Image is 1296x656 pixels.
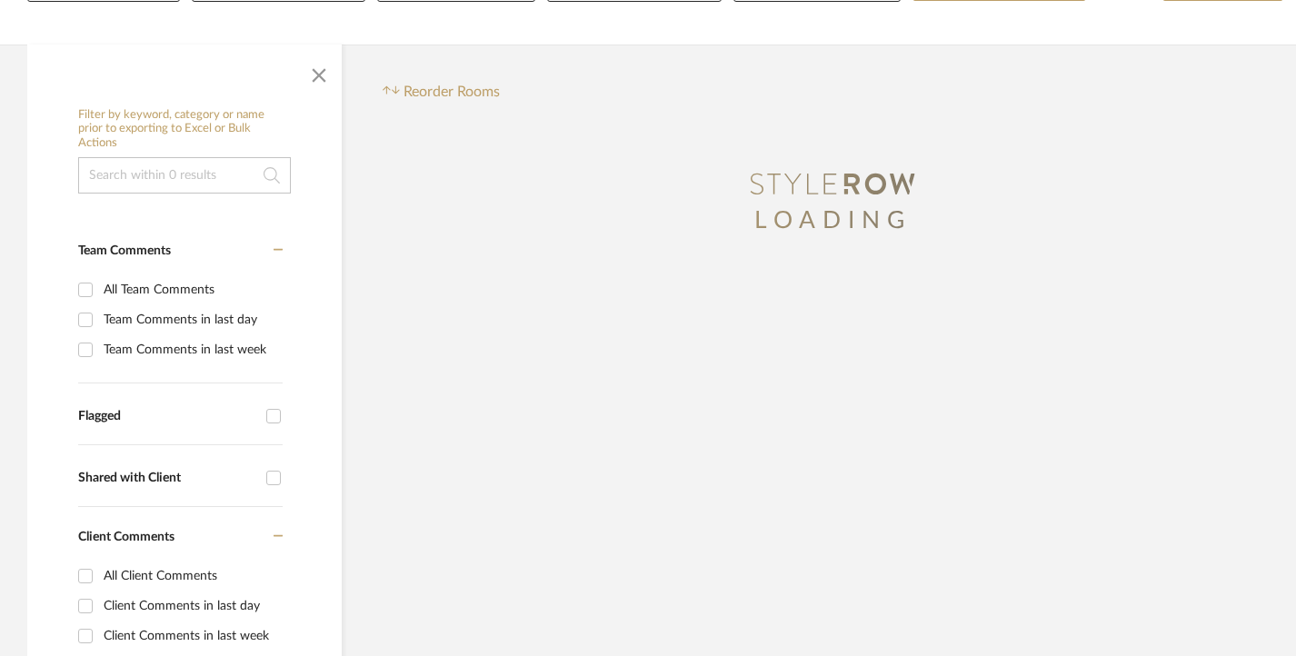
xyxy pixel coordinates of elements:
span: Reorder Rooms [404,81,500,103]
div: Team Comments in last day [104,305,278,334]
div: Client Comments in last week [104,621,278,651]
span: Team Comments [78,244,171,257]
div: Team Comments in last week [104,335,278,364]
input: Search within 0 results [78,157,291,194]
button: Close [301,54,337,90]
div: Flagged [78,409,257,424]
div: All Client Comments [104,562,278,591]
span: Client Comments [78,531,174,543]
div: Shared with Client [78,471,257,486]
button: Reorder Rooms [383,81,500,103]
h6: Filter by keyword, category or name prior to exporting to Excel or Bulk Actions [78,108,291,151]
span: LOADING [754,209,911,233]
div: Client Comments in last day [104,591,278,621]
div: All Team Comments [104,275,278,304]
